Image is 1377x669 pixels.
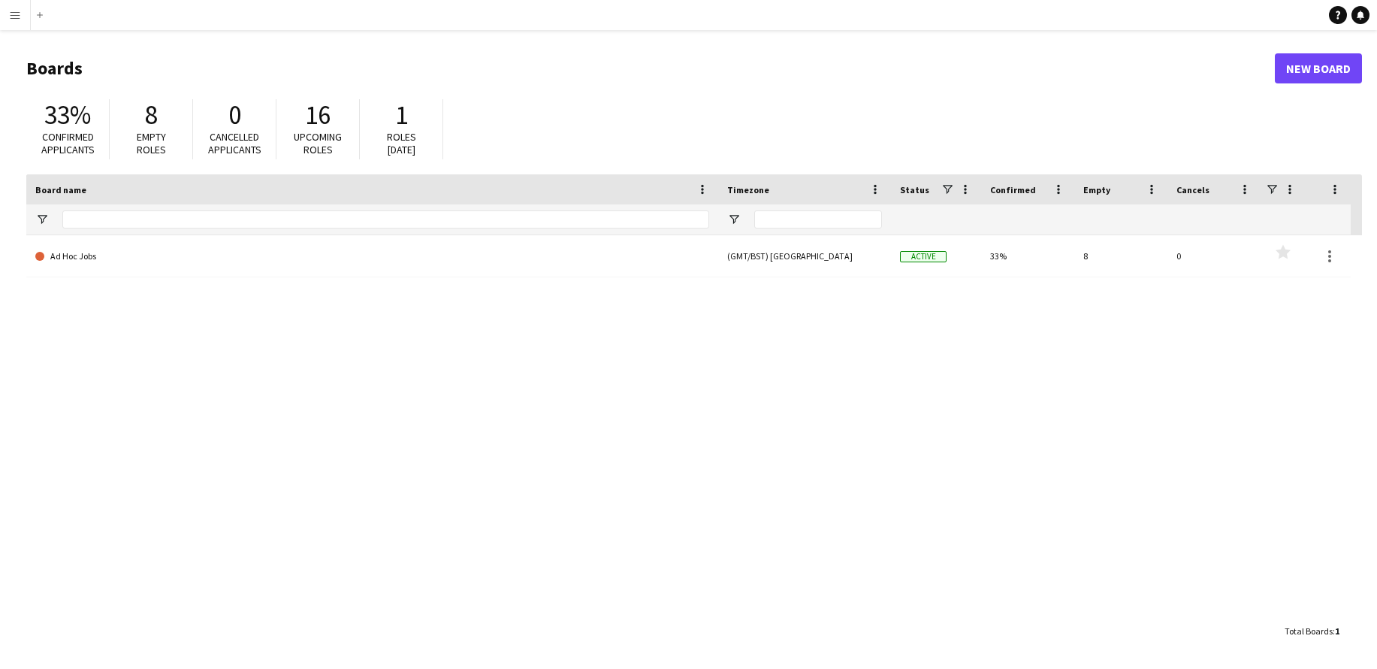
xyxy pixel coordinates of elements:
span: 8 [145,98,158,132]
span: Cancelled applicants [208,130,261,156]
span: Total Boards [1285,625,1333,637]
span: Roles [DATE] [387,130,416,156]
a: Ad Hoc Jobs [35,235,709,277]
div: 0 [1167,235,1261,277]
div: 8 [1074,235,1167,277]
a: New Board [1275,53,1362,83]
button: Open Filter Menu [35,213,49,226]
span: 16 [305,98,331,132]
div: (GMT/BST) [GEOGRAPHIC_DATA] [718,235,891,277]
span: 33% [44,98,91,132]
button: Open Filter Menu [727,213,741,226]
span: Empty [1083,184,1110,195]
span: Confirmed applicants [41,130,95,156]
span: 1 [1335,625,1339,637]
input: Board name Filter Input [62,210,709,229]
span: Status [900,184,929,195]
span: Confirmed [990,184,1036,195]
span: Board name [35,184,86,195]
span: 0 [228,98,241,132]
input: Timezone Filter Input [754,210,882,229]
span: Active [900,251,947,262]
span: Timezone [727,184,769,195]
div: : [1285,616,1339,646]
span: Cancels [1176,184,1209,195]
div: 33% [981,235,1074,277]
span: Upcoming roles [294,130,342,156]
h1: Boards [26,57,1275,80]
span: Empty roles [137,130,166,156]
span: 1 [395,98,408,132]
